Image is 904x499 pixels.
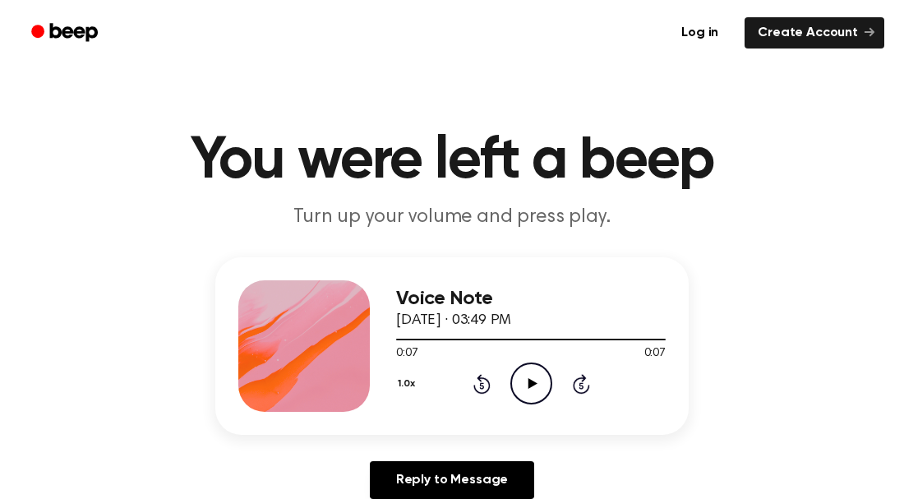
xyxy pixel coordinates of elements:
[745,17,884,49] a: Create Account
[136,204,768,231] p: Turn up your volume and press play.
[644,345,666,363] span: 0:07
[20,17,113,49] a: Beep
[665,14,735,52] a: Log in
[31,132,873,191] h1: You were left a beep
[396,370,421,398] button: 1.0x
[396,313,511,328] span: [DATE] · 03:49 PM
[370,461,534,499] a: Reply to Message
[396,288,666,310] h3: Voice Note
[396,345,417,363] span: 0:07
